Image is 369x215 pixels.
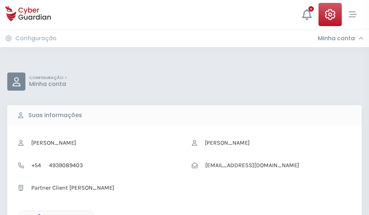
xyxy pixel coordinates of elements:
input: Telefone [45,158,177,172]
p: Minha conta [29,80,67,88]
span: +54 [28,158,45,172]
h3: Minha conta [318,35,355,42]
h3: Configuração [15,35,57,42]
div: Minha conta [318,35,364,42]
p: CONFIGURAÇÃO > [29,75,67,80]
div: + [308,6,314,12]
b: Suas informações [28,111,82,120]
